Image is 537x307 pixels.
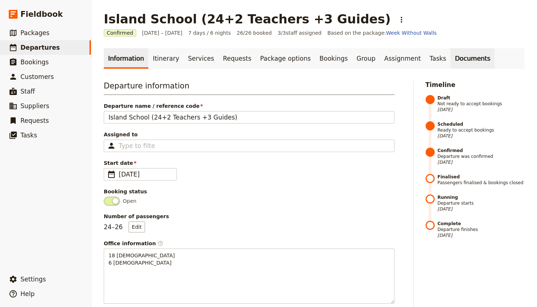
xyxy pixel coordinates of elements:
span: [DATE] [119,170,172,179]
input: Departure name / reference code [104,111,395,124]
span: Packages [20,29,49,37]
span: [DATE] [438,232,525,238]
span: Assigned to [104,131,395,138]
span: ​ [157,240,163,246]
p: 24 – 26 [104,221,145,232]
strong: Draft [438,95,525,101]
span: Help [20,290,35,297]
span: [DATE] – [DATE] [142,29,183,37]
h2: Timeline [426,80,525,89]
strong: Running [438,194,525,200]
span: Based on the package: [327,29,437,37]
span: Not ready to accept bookings [438,95,525,113]
span: Ready to accept bookings [438,121,525,139]
span: Bookings [20,58,49,66]
h3: Departure information [104,80,395,95]
strong: Finalised [438,174,525,180]
span: Departures [20,44,60,51]
span: Requests [20,117,49,124]
span: Number of passengers [104,213,395,220]
strong: Confirmed [438,148,525,153]
span: 18 [DEMOGRAPHIC_DATA] 6 [DEMOGRAPHIC_DATA] [108,253,176,266]
a: Bookings [315,48,352,69]
a: Assignment [380,48,425,69]
span: 3 / 3 staff assigned [278,29,321,37]
a: Information [104,48,148,69]
a: Services [184,48,219,69]
input: Assigned to [119,141,155,150]
span: Open [123,197,136,205]
button: Number of passengers24–26 [129,221,145,232]
a: Itinerary [148,48,183,69]
h1: Island School (24+2 Teachers +3 Guides) [104,12,391,26]
span: Start date [104,159,395,167]
span: 7 days / 6 nights [188,29,231,37]
a: Tasks [425,48,451,69]
a: Week Without Walls [386,30,437,36]
span: ​ [107,170,116,179]
span: Departure starts [438,194,525,212]
span: Departure name / reference code [104,102,395,110]
a: Group [352,48,380,69]
div: Office information [104,240,395,247]
a: Package options [256,48,315,69]
span: Tasks [20,132,37,139]
span: Fieldbook [20,9,63,20]
span: Passengers finalised & bookings closed [438,174,525,186]
span: Settings [20,276,46,283]
span: Customers [20,73,54,80]
button: Actions [395,14,408,26]
span: Departure was confirmed [438,148,525,165]
a: Documents [450,48,495,69]
span: Staff [20,88,35,95]
span: [DATE] [438,133,525,139]
span: [DATE] [438,107,525,113]
div: Booking status [104,188,395,195]
a: Requests [218,48,256,69]
span: Departure finishes [438,221,525,238]
span: Suppliers [20,102,49,110]
span: [DATE] [438,206,525,212]
strong: Complete [438,221,525,227]
span: [DATE] [438,159,525,165]
strong: Scheduled [438,121,525,127]
span: Confirmed [104,29,136,37]
span: 26/26 booked [237,29,272,37]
